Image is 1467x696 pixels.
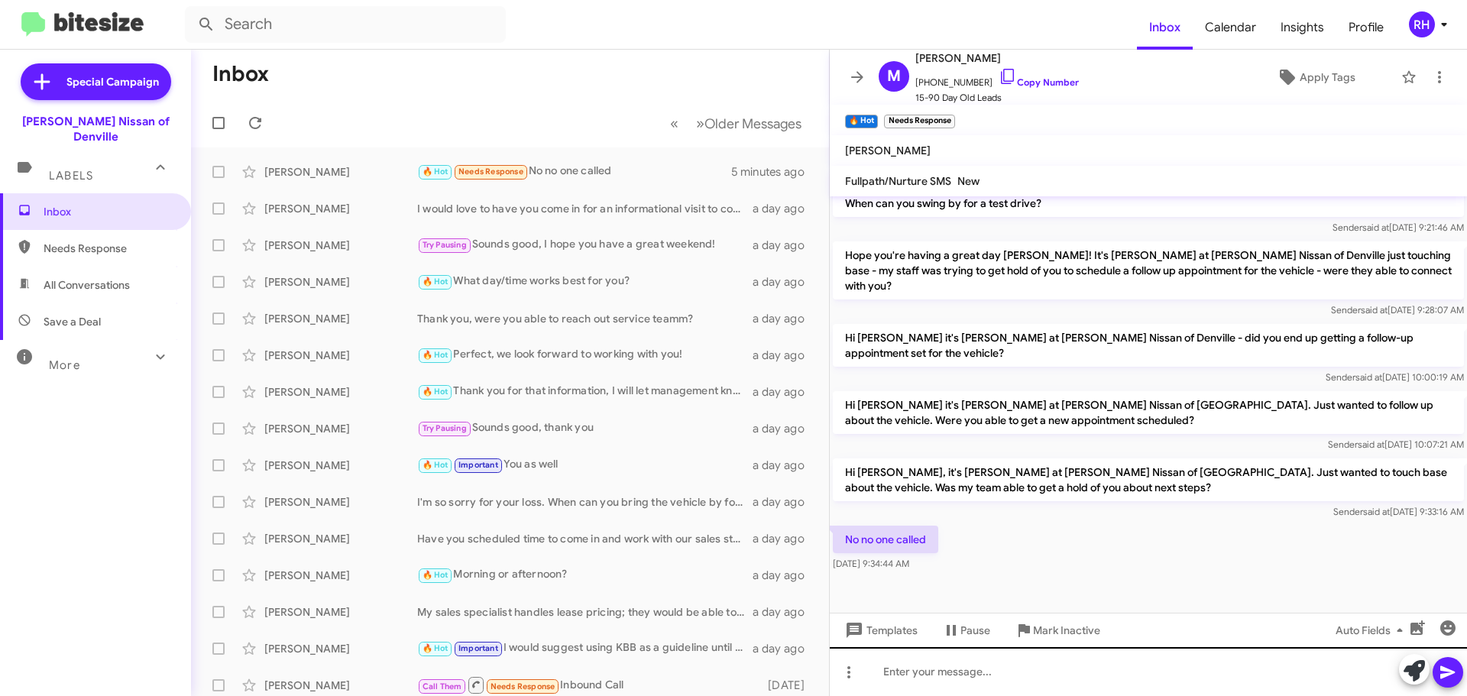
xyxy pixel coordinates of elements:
[417,201,753,216] div: I would love to have you come in for an informational visit to compare some options, our inventor...
[264,494,417,510] div: [PERSON_NAME]
[915,67,1079,90] span: [PHONE_NUMBER]
[753,531,817,546] div: a day ago
[212,62,269,86] h1: Inbox
[915,90,1079,105] span: 15-90 Day Old Leads
[1326,371,1464,383] span: Sender [DATE] 10:00:19 AM
[417,531,753,546] div: Have you scheduled time to come in and work with our sales staff?
[1336,5,1396,50] a: Profile
[760,678,817,693] div: [DATE]
[753,238,817,253] div: a day ago
[696,114,704,133] span: »
[662,108,811,139] nav: Page navigation example
[264,458,417,473] div: [PERSON_NAME]
[1361,304,1388,316] span: said at
[957,174,980,188] span: New
[1336,617,1409,644] span: Auto Fields
[264,384,417,400] div: [PERSON_NAME]
[423,643,449,653] span: 🔥 Hot
[753,348,817,363] div: a day ago
[661,108,688,139] button: Previous
[753,568,817,583] div: a day ago
[670,114,678,133] span: «
[417,273,753,290] div: What day/time works best for you?
[753,311,817,326] div: a day ago
[423,240,467,250] span: Try Pausing
[1033,617,1100,644] span: Mark Inactive
[753,384,817,400] div: a day ago
[930,617,1002,644] button: Pause
[1355,371,1382,383] span: said at
[423,277,449,286] span: 🔥 Hot
[1137,5,1193,50] a: Inbox
[66,74,159,89] span: Special Campaign
[1396,11,1450,37] button: RH
[1002,617,1112,644] button: Mark Inactive
[1300,63,1355,91] span: Apply Tags
[49,169,93,183] span: Labels
[417,639,753,657] div: I would suggest using KBB as a guideline until we can see the vehicle and drive it.
[833,526,938,553] p: No no one called
[264,641,417,656] div: [PERSON_NAME]
[491,681,555,691] span: Needs Response
[1358,439,1384,450] span: said at
[960,617,990,644] span: Pause
[833,458,1464,501] p: Hi [PERSON_NAME], it's [PERSON_NAME] at [PERSON_NAME] Nissan of [GEOGRAPHIC_DATA]. Just wanted to...
[417,163,731,180] div: No no one called
[417,675,760,694] div: Inbound Call
[842,617,918,644] span: Templates
[417,566,753,584] div: Morning or afternoon?
[1323,617,1421,644] button: Auto Fields
[264,531,417,546] div: [PERSON_NAME]
[753,274,817,290] div: a day ago
[264,238,417,253] div: [PERSON_NAME]
[458,167,523,176] span: Needs Response
[1409,11,1435,37] div: RH
[1237,63,1394,91] button: Apply Tags
[753,494,817,510] div: a day ago
[423,387,449,397] span: 🔥 Hot
[915,49,1079,67] span: [PERSON_NAME]
[458,460,498,470] span: Important
[830,617,930,644] button: Templates
[185,6,506,43] input: Search
[1331,304,1464,316] span: Sender [DATE] 9:28:07 AM
[417,604,753,620] div: My sales specialist handles lease pricing; they would be able to get you all the information that...
[264,421,417,436] div: [PERSON_NAME]
[423,167,449,176] span: 🔥 Hot
[264,678,417,693] div: [PERSON_NAME]
[884,115,954,128] small: Needs Response
[1193,5,1268,50] a: Calendar
[845,144,931,157] span: [PERSON_NAME]
[1363,506,1390,517] span: said at
[1268,5,1336,50] span: Insights
[264,164,417,180] div: [PERSON_NAME]
[44,277,130,293] span: All Conversations
[264,201,417,216] div: [PERSON_NAME]
[845,115,878,128] small: 🔥 Hot
[687,108,811,139] button: Next
[731,164,817,180] div: 5 minutes ago
[264,311,417,326] div: [PERSON_NAME]
[887,64,901,89] span: M
[417,419,753,437] div: Sounds good, thank you
[458,643,498,653] span: Important
[423,460,449,470] span: 🔥 Hot
[264,604,417,620] div: [PERSON_NAME]
[417,494,753,510] div: I'm so sorry for your loss. When can you bring the vehicle by for a quick appraisal and offer?
[753,458,817,473] div: a day ago
[833,391,1464,434] p: Hi [PERSON_NAME] it's [PERSON_NAME] at [PERSON_NAME] Nissan of [GEOGRAPHIC_DATA]. Just wanted to ...
[753,201,817,216] div: a day ago
[833,558,909,569] span: [DATE] 9:34:44 AM
[753,421,817,436] div: a day ago
[1333,506,1464,517] span: Sender [DATE] 9:33:16 AM
[753,641,817,656] div: a day ago
[264,274,417,290] div: [PERSON_NAME]
[49,358,80,372] span: More
[1328,439,1464,450] span: Sender [DATE] 10:07:21 AM
[845,174,951,188] span: Fullpath/Nurture SMS
[417,311,753,326] div: Thank you, were you able to reach out service teamm?
[417,346,753,364] div: Perfect, we look forward to working with you!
